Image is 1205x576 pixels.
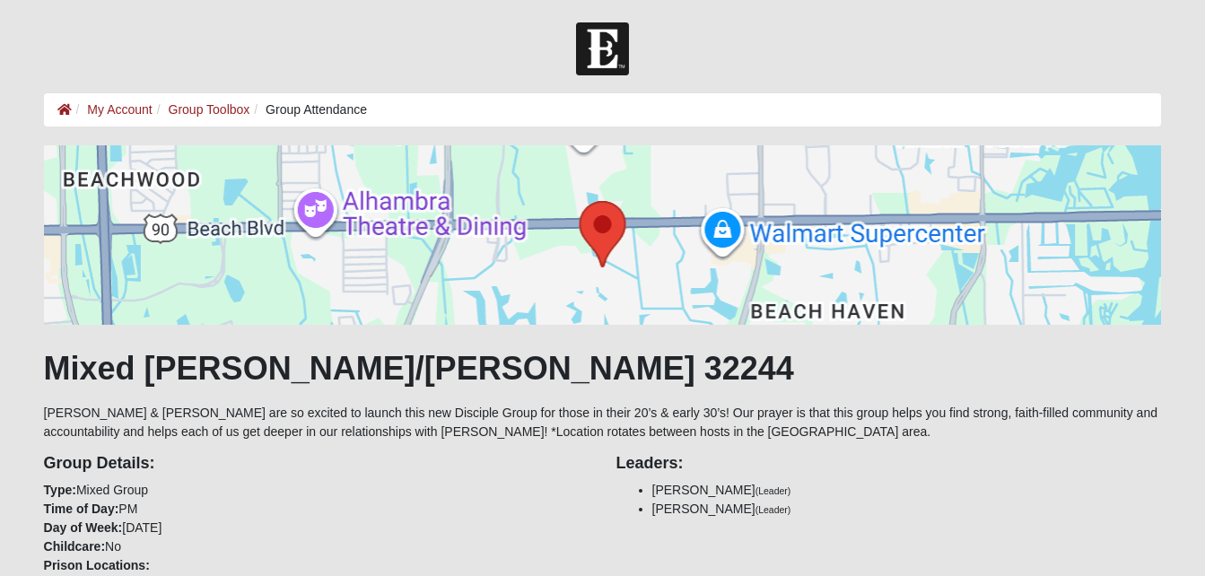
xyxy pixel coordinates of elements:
li: [PERSON_NAME] [652,481,1162,500]
strong: Day of Week: [44,520,123,535]
h1: Mixed [PERSON_NAME]/[PERSON_NAME] 32244 [44,349,1162,388]
li: [PERSON_NAME] [652,500,1162,519]
h4: Group Details: [44,454,589,474]
li: Group Attendance [249,100,367,119]
strong: Time of Day: [44,502,119,516]
a: My Account [87,102,152,117]
small: (Leader) [755,485,791,496]
h4: Leaders: [616,454,1162,474]
img: Church of Eleven22 Logo [576,22,629,75]
small: (Leader) [755,504,791,515]
a: Group Toolbox [169,102,250,117]
strong: Childcare: [44,539,105,554]
strong: Type: [44,483,76,497]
